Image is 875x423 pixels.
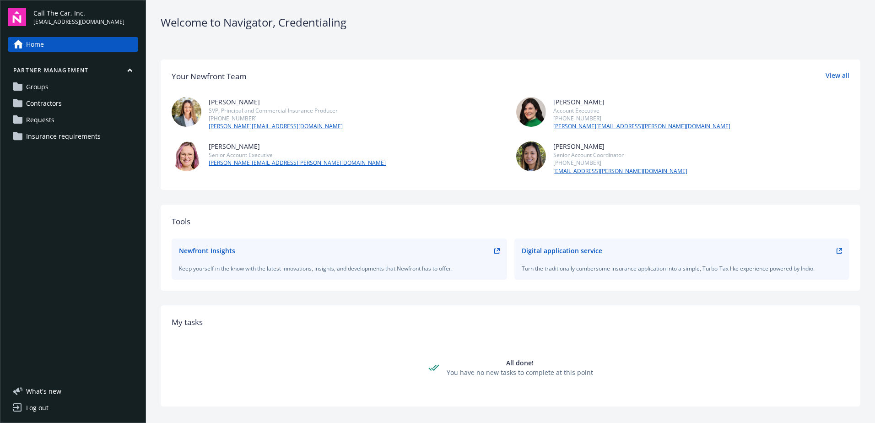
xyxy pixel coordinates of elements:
a: [EMAIL_ADDRESS][PERSON_NAME][DOMAIN_NAME] [553,167,687,175]
a: View all [826,70,849,82]
span: Groups [26,80,49,94]
span: Call The Car, Inc. [33,8,124,18]
div: Tools [172,216,849,228]
a: [PERSON_NAME][EMAIL_ADDRESS][PERSON_NAME][DOMAIN_NAME] [209,159,386,167]
div: Welcome to Navigator , Credentialing [161,15,860,30]
div: [PHONE_NUMBER] [209,114,343,122]
a: Requests [8,113,138,127]
a: Groups [8,80,138,94]
div: [PERSON_NAME] [209,141,386,151]
div: Turn the traditionally cumbersome insurance application into a simple, Turbo-Tax like experience ... [522,265,843,272]
div: [PHONE_NUMBER] [553,114,730,122]
div: Keep yourself in the know with the latest innovations, insights, and developments that Newfront h... [179,265,500,272]
div: Your Newfront Team [172,70,247,82]
button: Partner management [8,66,138,78]
span: Home [26,37,44,52]
span: Contractors [26,96,62,111]
div: Senior Account Coordinator [553,151,687,159]
div: [PERSON_NAME] [209,97,343,107]
div: Log out [26,401,49,415]
a: [PERSON_NAME][EMAIL_ADDRESS][DOMAIN_NAME] [209,122,343,130]
a: Home [8,37,138,52]
a: Contractors [8,96,138,111]
div: My tasks [172,316,849,328]
img: photo [516,97,546,127]
div: Digital application service [522,246,602,255]
button: Call The Car, Inc.[EMAIL_ADDRESS][DOMAIN_NAME] [33,8,138,26]
div: [PERSON_NAME] [553,141,687,151]
div: You have no new tasks to complete at this point [447,368,593,377]
div: Account Executive [553,107,730,114]
div: All done! [447,358,593,368]
span: [EMAIL_ADDRESS][DOMAIN_NAME] [33,18,124,26]
img: photo [172,97,201,127]
div: [PERSON_NAME] [553,97,730,107]
img: photo [172,141,201,171]
div: [PHONE_NUMBER] [553,159,687,167]
a: Insurance requirements [8,129,138,144]
span: Insurance requirements [26,129,101,144]
span: What ' s new [26,386,61,396]
button: What's new [8,386,76,396]
div: SVP, Principal and Commercial Insurance Producer [209,107,343,114]
img: photo [516,141,546,171]
span: Requests [26,113,54,127]
div: Senior Account Executive [209,151,386,159]
div: Newfront Insights [179,246,235,255]
img: navigator-logo.svg [8,8,26,26]
a: [PERSON_NAME][EMAIL_ADDRESS][PERSON_NAME][DOMAIN_NAME] [553,122,730,130]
